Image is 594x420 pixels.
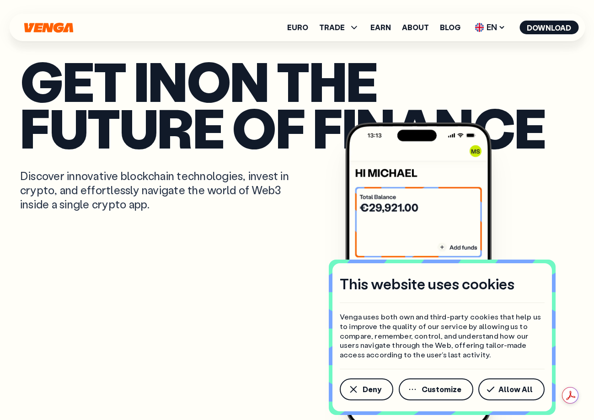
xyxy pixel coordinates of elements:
button: Deny [340,378,393,400]
a: About [402,24,429,31]
img: flag-uk [475,23,484,32]
a: Get the App [20,264,574,286]
p: Venga uses both own and third-party cookies that help us to improve the quality of our service by... [340,312,545,360]
tspan: #1 PRODUCT OF THE MONTH [35,234,70,236]
a: #1 PRODUCT OF THE MONTHWeb3 [20,235,89,247]
span: Customize [422,386,461,393]
a: Euro [287,24,308,31]
button: Customize [399,378,473,400]
span: Allow All [498,386,533,393]
tspan: Web3 [35,237,46,242]
a: Blog [440,24,460,31]
span: TRADE [319,24,345,31]
button: Allow All [478,378,545,400]
button: Download [519,21,578,34]
p: Discover innovative blockchain technologies, invest in crypto, and effortlessly navigate the worl... [20,169,309,212]
svg: Home [23,22,74,33]
h4: This website uses cookies [340,274,514,293]
div: Get the App [27,271,72,280]
span: EN [471,20,508,35]
button: Get the App [20,264,112,286]
span: Deny [363,386,381,393]
a: Earn [370,24,391,31]
span: TRADE [319,22,359,33]
p: Get in on the future of finance [20,57,574,150]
